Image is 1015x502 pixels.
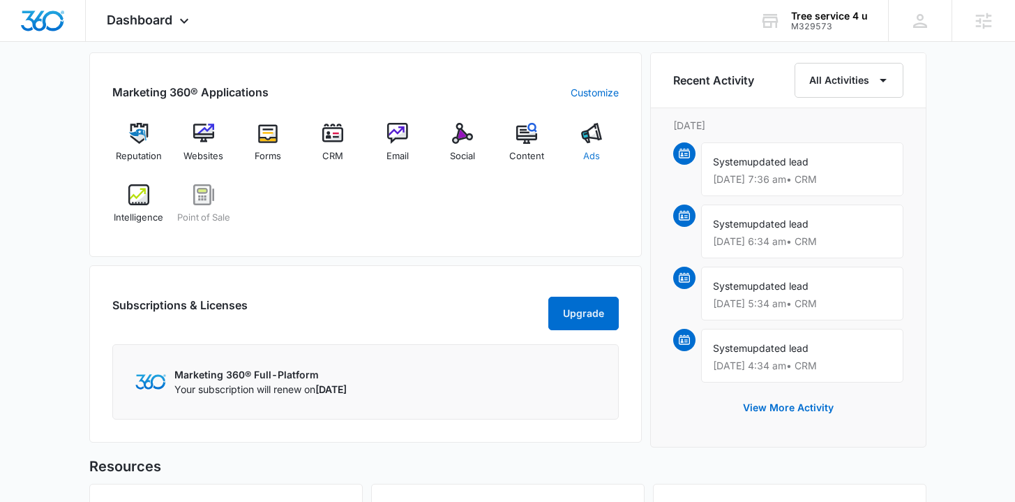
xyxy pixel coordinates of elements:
span: Reputation [116,149,162,163]
a: Websites [176,123,230,173]
p: [DATE] 7:36 am • CRM [713,175,892,184]
a: Content [500,123,554,173]
span: Point of Sale [177,211,230,225]
h2: Marketing 360® Applications [112,84,269,101]
p: [DATE] [673,118,903,133]
div: account name [791,10,868,22]
div: account id [791,22,868,31]
img: Marketing 360 Logo [135,374,166,389]
span: CRM [322,149,343,163]
span: Websites [183,149,223,163]
p: Your subscription will renew on [174,382,347,397]
span: Social [450,149,475,163]
a: Intelligence [112,184,166,235]
span: updated lead [747,218,809,230]
p: [DATE] 4:34 am • CRM [713,361,892,371]
button: All Activities [795,63,903,98]
a: Point of Sale [176,184,230,235]
button: View More Activity [729,391,848,425]
a: Social [435,123,489,173]
span: System [713,218,747,230]
span: System [713,156,747,168]
span: updated lead [747,280,809,292]
span: Dashboard [107,13,172,27]
a: Forms [241,123,295,173]
p: [DATE] 5:34 am • CRM [713,299,892,309]
p: Marketing 360® Full-Platform [174,367,347,382]
span: updated lead [747,156,809,168]
span: Email [386,149,409,163]
span: System [713,342,747,354]
button: Upgrade [548,297,619,330]
span: System [713,280,747,292]
span: Forms [255,149,281,163]
a: Ads [565,123,619,173]
a: Email [371,123,425,173]
h5: Resources [89,456,926,477]
span: [DATE] [315,383,347,395]
a: Reputation [112,123,166,173]
h2: Subscriptions & Licenses [112,297,248,325]
span: Intelligence [114,211,163,225]
span: updated lead [747,342,809,354]
span: Ads [583,149,600,163]
a: CRM [306,123,360,173]
h6: Recent Activity [673,72,754,89]
p: [DATE] 6:34 am • CRM [713,237,892,246]
a: Customize [571,85,619,100]
span: Content [509,149,544,163]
